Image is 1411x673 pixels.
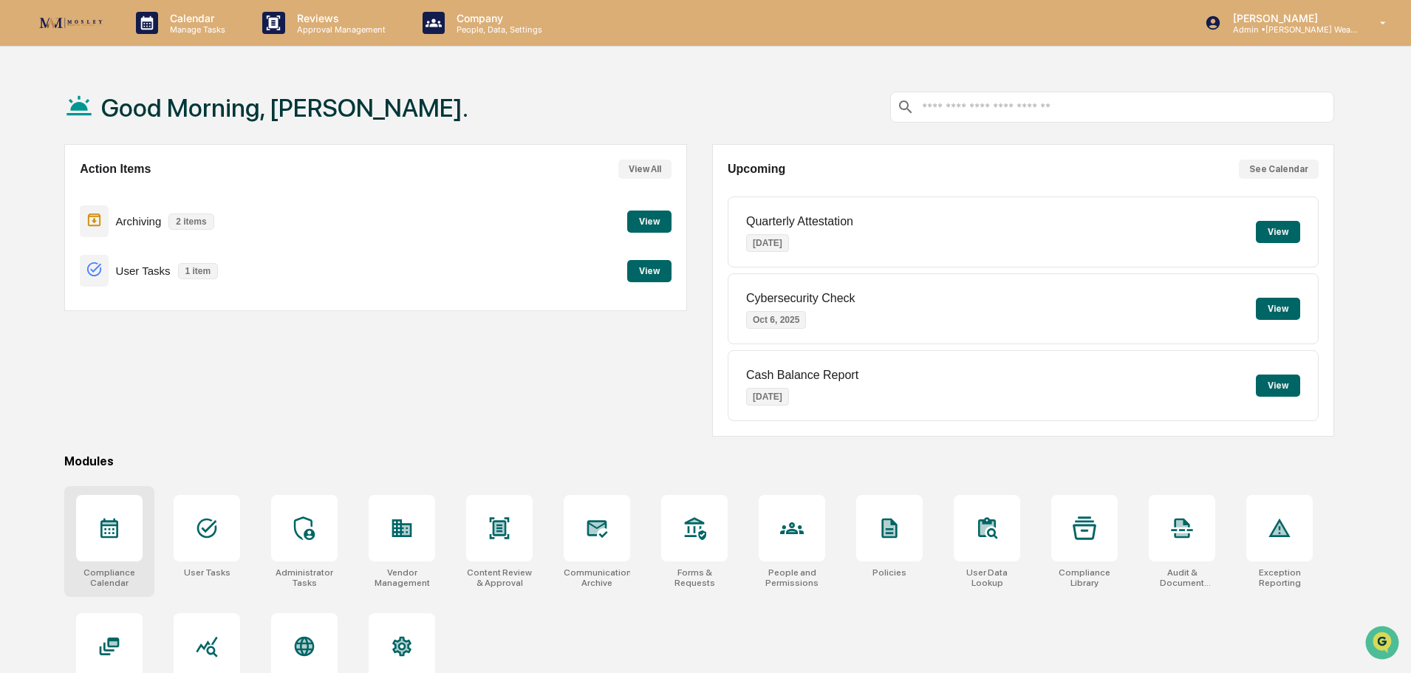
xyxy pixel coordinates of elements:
[116,215,162,228] p: Archiving
[76,567,143,588] div: Compliance Calendar
[104,366,179,378] a: Powered byPylon
[131,241,161,253] span: [DATE]
[251,117,269,135] button: Start new chat
[9,324,99,351] a: 🔎Data Lookup
[131,201,161,213] span: [DATE]
[746,234,789,252] p: [DATE]
[178,263,219,279] p: 1 item
[661,567,728,588] div: Forms & Requests
[15,304,27,315] div: 🖐️
[35,13,106,33] img: logo
[168,213,213,230] p: 2 items
[618,160,672,179] button: View All
[64,454,1334,468] div: Modules
[746,292,855,305] p: Cybersecurity Check
[445,24,550,35] p: People, Data, Settings
[872,567,906,578] div: Policies
[15,187,38,211] img: Tammy Steffen
[15,31,269,55] p: How can we help?
[746,311,806,329] p: Oct 6, 2025
[746,388,789,406] p: [DATE]
[627,263,672,277] a: View
[746,369,858,382] p: Cash Balance Report
[15,164,99,176] div: Past conversations
[15,227,38,250] img: Tammy Steffen
[31,113,58,140] img: 8933085812038_c878075ebb4cc5468115_72.jpg
[1051,567,1118,588] div: Compliance Library
[1149,567,1215,588] div: Audit & Document Logs
[627,213,672,228] a: View
[627,260,672,282] button: View
[66,128,203,140] div: We're available if you need us!
[285,24,393,35] p: Approval Management
[746,215,853,228] p: Quarterly Attestation
[954,567,1020,588] div: User Data Lookup
[271,567,338,588] div: Administrator Tasks
[158,24,233,35] p: Manage Tasks
[107,304,119,315] div: 🗄️
[158,12,233,24] p: Calendar
[285,12,393,24] p: Reviews
[15,113,41,140] img: 1746055101610-c473b297-6a78-478c-a979-82029cc54cd1
[1239,160,1319,179] button: See Calendar
[80,163,151,176] h2: Action Items
[30,302,95,317] span: Preclearance
[9,296,101,323] a: 🖐️Preclearance
[101,93,468,123] h1: Good Morning, [PERSON_NAME].
[15,332,27,344] div: 🔎
[1246,567,1313,588] div: Exception Reporting
[1364,624,1404,664] iframe: Open customer support
[1221,24,1359,35] p: Admin • [PERSON_NAME] Wealth
[627,211,672,233] button: View
[184,567,230,578] div: User Tasks
[229,161,269,179] button: See all
[728,163,785,176] h2: Upcoming
[30,330,93,345] span: Data Lookup
[1256,221,1300,243] button: View
[369,567,435,588] div: Vendor Management
[46,201,120,213] span: [PERSON_NAME]
[759,567,825,588] div: People and Permissions
[123,201,128,213] span: •
[1256,375,1300,397] button: View
[116,264,171,277] p: User Tasks
[1256,298,1300,320] button: View
[147,366,179,378] span: Pylon
[122,302,183,317] span: Attestations
[564,567,630,588] div: Communications Archive
[445,12,550,24] p: Company
[66,113,242,128] div: Start new chat
[101,296,189,323] a: 🗄️Attestations
[1221,12,1359,24] p: [PERSON_NAME]
[46,241,120,253] span: [PERSON_NAME]
[466,567,533,588] div: Content Review & Approval
[123,241,128,253] span: •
